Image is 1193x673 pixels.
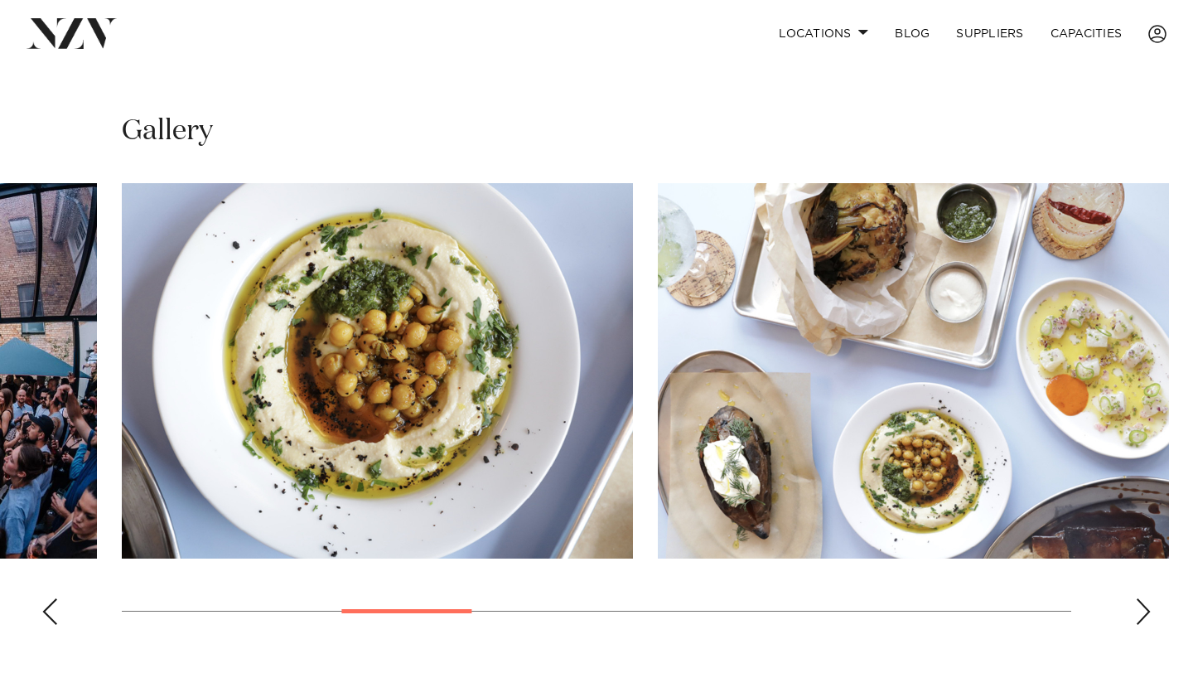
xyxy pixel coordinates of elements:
[1037,16,1136,51] a: Capacities
[122,113,213,150] h2: Gallery
[658,183,1169,559] swiper-slide: 5 / 13
[881,16,943,51] a: BLOG
[27,18,117,48] img: nzv-logo.png
[122,183,633,559] swiper-slide: 4 / 13
[943,16,1036,51] a: SUPPLIERS
[766,16,881,51] a: Locations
